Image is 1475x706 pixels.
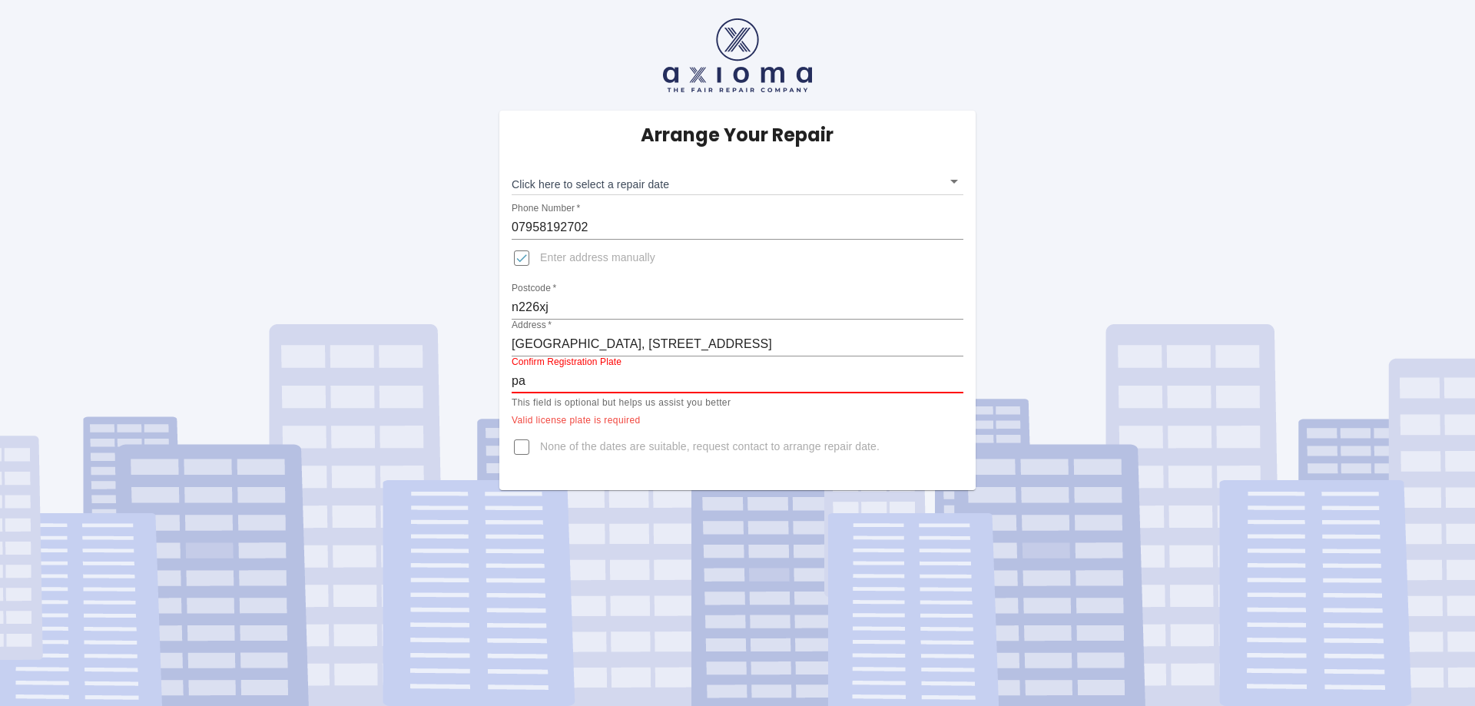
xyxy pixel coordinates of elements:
[512,282,556,295] label: Postcode
[512,413,963,429] p: Valid license plate is required
[512,396,963,411] p: This field is optional but helps us assist you better
[512,356,621,369] label: Confirm Registration Plate
[512,202,580,215] label: Phone Number
[512,319,552,332] label: Address
[540,439,880,455] span: None of the dates are suitable, request contact to arrange repair date.
[540,250,655,266] span: Enter address manually
[663,18,812,92] img: axioma
[641,123,834,147] h5: Arrange Your Repair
